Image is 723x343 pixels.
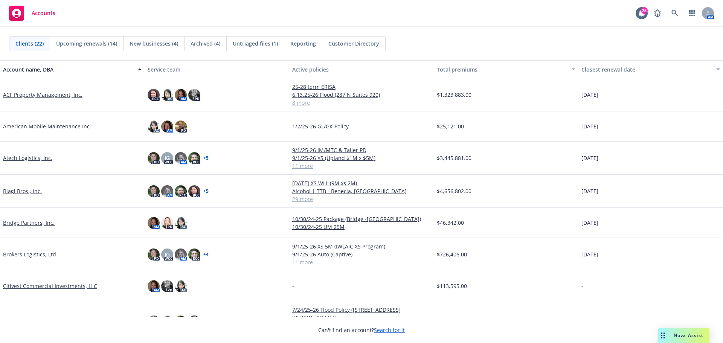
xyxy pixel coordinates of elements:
img: photo [188,185,200,197]
span: Untriaged files (1) [233,40,278,47]
img: photo [161,316,173,328]
span: [DATE] [581,91,598,99]
button: Service team [145,60,289,78]
a: 9/1/25-26 XS 5M (IWLAIC XS Program) [292,242,431,250]
img: photo [175,185,187,197]
span: [DATE] [581,187,598,195]
span: Archived (4) [191,40,220,47]
a: 11 more [292,162,431,170]
span: [DATE] [581,154,598,162]
img: photo [148,152,160,164]
span: $3,445,881.00 [437,154,471,162]
div: Active policies [292,66,431,73]
img: photo [175,280,187,292]
span: $1,323,883.00 [437,91,471,99]
span: $46,342.00 [437,219,464,227]
img: photo [175,89,187,101]
a: 6.13.25-26 Flood (287 N Suites 920) [292,91,431,99]
a: 9/1/25-26 Auto (Captive) [292,250,431,258]
a: Accounts [6,3,58,24]
img: photo [161,217,173,229]
img: photo [188,248,200,261]
span: - [581,282,583,290]
a: Biagi Bros., Inc. [3,187,42,195]
span: [DATE] [581,219,598,227]
span: Nova Assist [674,332,703,338]
div: Total premiums [437,66,567,73]
span: [DATE] [581,122,598,130]
img: photo [175,120,187,133]
a: Report a Bug [650,6,665,21]
img: photo [161,280,173,292]
img: photo [148,316,160,328]
a: 9/1/25-26 IM/MTC & Tailer PD [292,146,431,154]
a: 10/30/24-25 UM 25M [292,223,431,231]
span: [DATE] [581,250,598,258]
span: JG [165,154,170,162]
a: 11 more [292,258,431,266]
a: + 5 [203,156,209,160]
span: Accounts [32,10,55,16]
a: Brokers Logistics, Ltd [3,250,56,258]
button: Closest renewal date [578,60,723,78]
span: $25,121.00 [437,122,464,130]
img: photo [148,185,160,197]
img: photo [148,89,160,101]
img: photo [161,185,173,197]
img: photo [148,120,160,133]
a: 25-28 term ERISA [292,83,431,91]
img: photo [161,120,173,133]
a: 1/2/25-26 GL/GK Policy [292,122,431,130]
a: 7/24/25-26 Flood Policy ([STREET_ADDRESS][PERSON_NAME]) [292,306,431,322]
a: ACF Property Management, Inc. [3,91,82,99]
a: [DATE] XS WLL (9M xs 2M) [292,179,431,187]
div: Closest renewal date [581,66,712,73]
button: Active policies [289,60,434,78]
img: photo [175,316,187,328]
img: photo [188,152,200,164]
a: 29 more [292,195,431,203]
img: photo [148,248,160,261]
a: Citivest Commercial Investments, LLC [3,282,97,290]
span: Reporting [290,40,316,47]
button: Nova Assist [658,328,709,343]
a: Search [667,6,682,21]
button: Total premiums [434,60,578,78]
span: $4,656,802.00 [437,187,471,195]
span: JG [165,250,170,258]
img: photo [148,217,160,229]
img: photo [175,152,187,164]
div: 25 [641,7,648,14]
span: Customer Directory [328,40,379,47]
a: American Mobile Maintenance Inc. [3,122,91,130]
div: Drag to move [658,328,668,343]
span: - [292,282,294,290]
span: Upcoming renewals (14) [56,40,117,47]
img: photo [161,89,173,101]
img: photo [148,280,160,292]
div: Account name, DBA [3,66,133,73]
img: photo [175,248,187,261]
a: + 5 [203,189,209,194]
img: photo [188,316,200,328]
span: Can't find an account? [318,326,405,334]
img: photo [188,89,200,101]
a: Atech Logistics, Inc. [3,154,52,162]
img: photo [175,217,187,229]
a: Switch app [685,6,700,21]
a: 10/30/24-25 Package (Bridge -[GEOGRAPHIC_DATA]) [292,215,431,223]
span: Clients (22) [15,40,44,47]
a: + 4 [203,252,209,257]
span: $113,595.00 [437,282,467,290]
div: Service team [148,66,286,73]
span: New businesses (4) [130,40,178,47]
a: Bridge Partners, Inc. [3,219,55,227]
a: 9/1/25-26 XS (Upland $1M x $5M) [292,154,431,162]
a: 8 more [292,99,431,107]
